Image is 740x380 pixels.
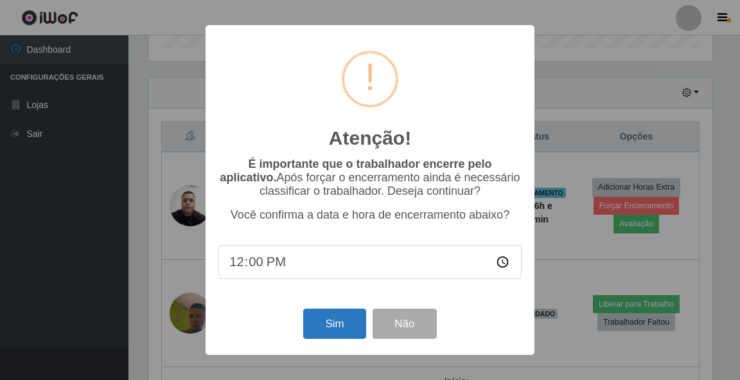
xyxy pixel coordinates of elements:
button: Sim [303,309,366,339]
p: Após forçar o encerramento ainda é necessário classificar o trabalhador. Deseja continuar? [218,158,522,198]
h2: Atenção! [329,127,411,150]
button: Não [373,309,436,339]
b: É importante que o trabalhador encerre pelo aplicativo. [220,158,491,184]
p: Você confirma a data e hora de encerramento abaixo? [218,208,522,222]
